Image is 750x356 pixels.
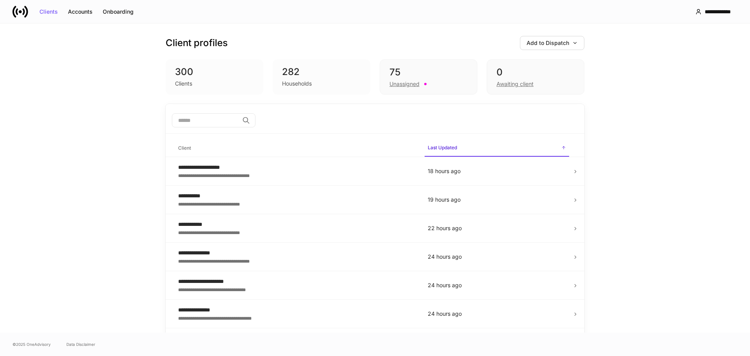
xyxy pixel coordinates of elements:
[166,37,228,49] h3: Client profiles
[428,224,566,232] p: 22 hours ago
[103,9,134,14] div: Onboarding
[380,59,477,95] div: 75Unassigned
[282,66,361,78] div: 282
[389,66,468,79] div: 75
[12,341,51,347] span: © 2025 OneAdvisory
[175,66,254,78] div: 300
[428,167,566,175] p: 18 hours ago
[428,281,566,289] p: 24 hours ago
[496,66,575,79] div: 0
[496,80,534,88] div: Awaiting client
[428,310,566,318] p: 24 hours ago
[175,80,192,88] div: Clients
[175,140,418,156] span: Client
[425,140,569,157] span: Last Updated
[428,253,566,261] p: 24 hours ago
[68,9,93,14] div: Accounts
[34,5,63,18] button: Clients
[39,9,58,14] div: Clients
[520,36,584,50] button: Add to Dispatch
[282,80,312,88] div: Households
[66,341,95,347] a: Data Disclaimer
[178,144,191,152] h6: Client
[487,59,584,95] div: 0Awaiting client
[428,144,457,151] h6: Last Updated
[63,5,98,18] button: Accounts
[527,40,578,46] div: Add to Dispatch
[98,5,139,18] button: Onboarding
[428,196,566,204] p: 19 hours ago
[389,80,420,88] div: Unassigned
